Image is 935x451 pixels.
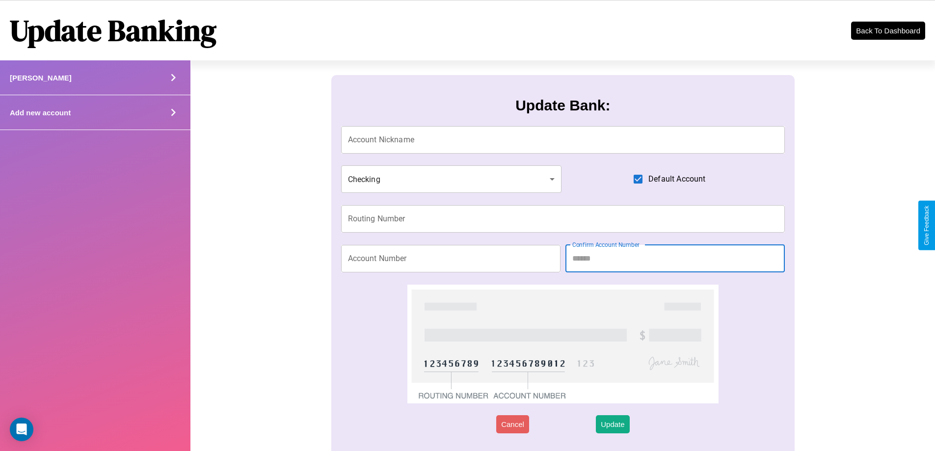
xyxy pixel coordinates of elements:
[923,206,930,245] div: Give Feedback
[10,74,72,82] h4: [PERSON_NAME]
[10,10,216,51] h1: Update Banking
[515,97,610,114] h3: Update Bank:
[596,415,629,433] button: Update
[341,165,562,193] div: Checking
[10,108,71,117] h4: Add new account
[407,285,718,403] img: check
[648,173,705,185] span: Default Account
[851,22,925,40] button: Back To Dashboard
[572,240,640,249] label: Confirm Account Number
[496,415,529,433] button: Cancel
[10,418,33,441] div: Open Intercom Messenger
